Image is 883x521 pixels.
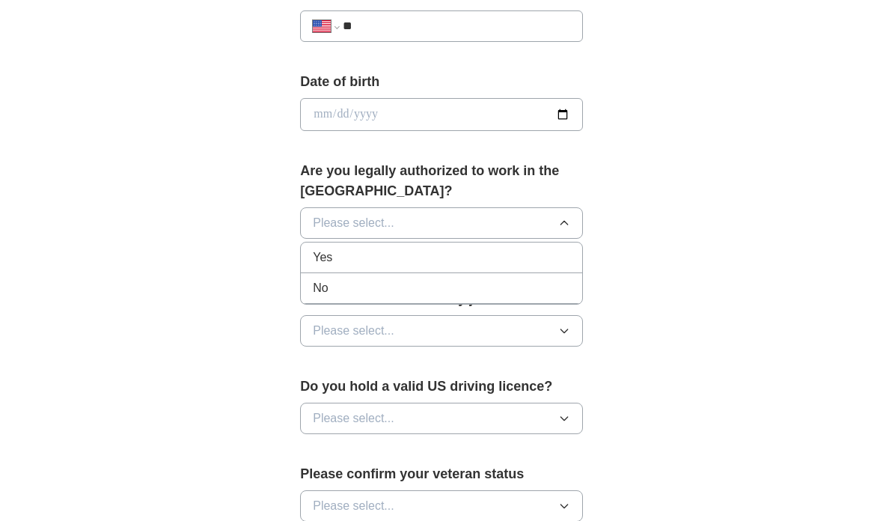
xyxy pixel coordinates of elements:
[313,249,332,266] span: Yes
[313,279,328,297] span: No
[300,403,583,434] button: Please select...
[300,315,583,347] button: Please select...
[300,72,583,92] label: Date of birth
[300,207,583,239] button: Please select...
[300,377,583,397] label: Do you hold a valid US driving licence?
[300,161,583,201] label: Are you legally authorized to work in the [GEOGRAPHIC_DATA]?
[300,464,583,484] label: Please confirm your veteran status
[313,322,394,340] span: Please select...
[313,497,394,515] span: Please select...
[313,214,394,232] span: Please select...
[313,409,394,427] span: Please select...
